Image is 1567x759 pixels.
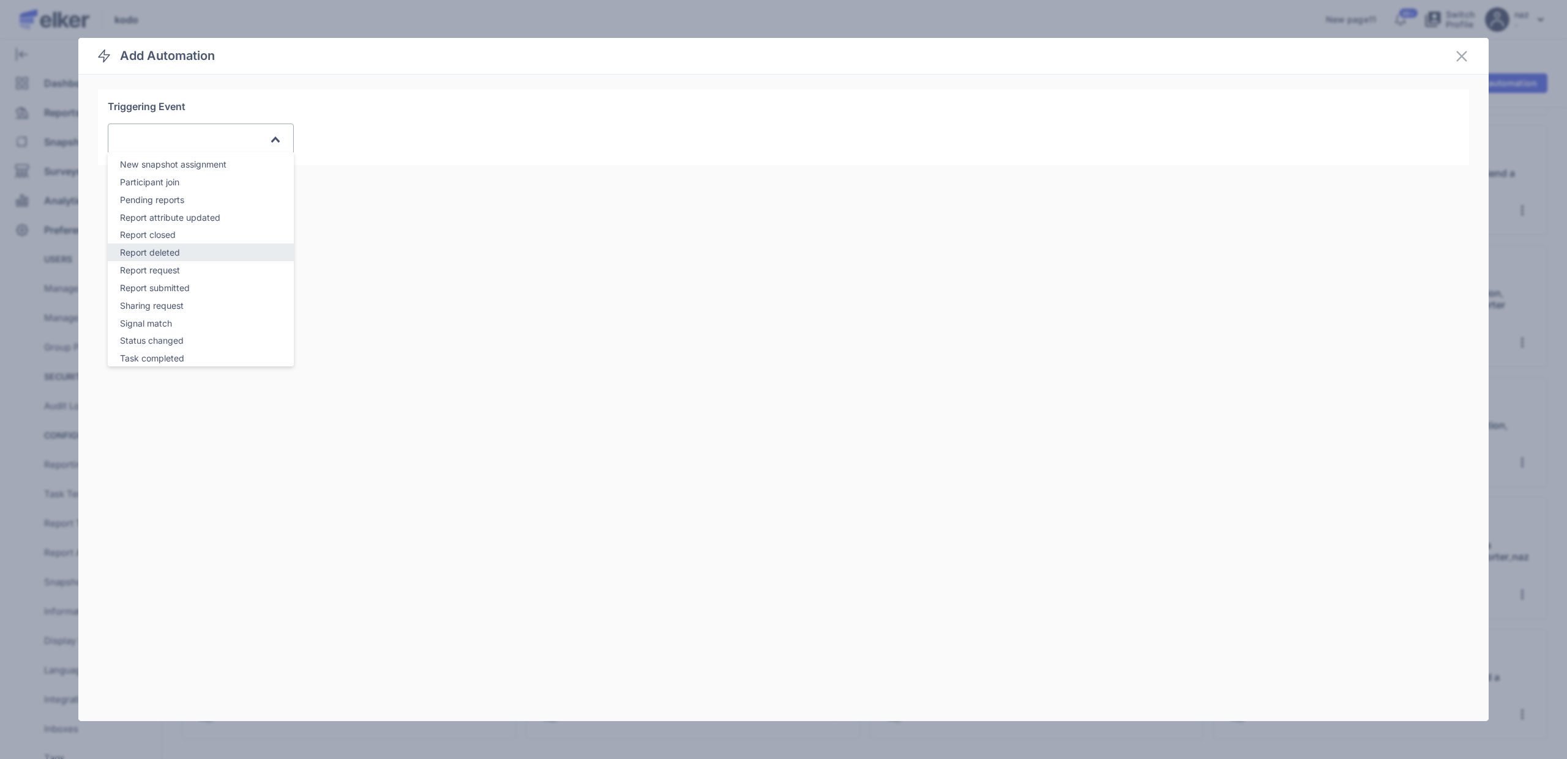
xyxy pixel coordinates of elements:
span: New snapshot assignment [120,159,226,169]
span: Sharing request [120,300,184,311]
h4: Add Automation [120,48,215,64]
span: Signal match [120,318,172,328]
div: Search for option [108,124,294,153]
span: Report attribute updated [120,212,220,223]
input: Search for option [121,132,268,147]
span: Report deleted [120,247,180,257]
span: Status changed [120,335,184,346]
div: Triggering Event [108,99,1459,114]
span: Report request [120,265,180,275]
span: Report closed [120,229,176,240]
span: Report submitted [120,283,190,293]
span: Task completed [120,353,184,363]
span: Participant join [120,177,179,187]
span: Pending reports [120,194,184,205]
